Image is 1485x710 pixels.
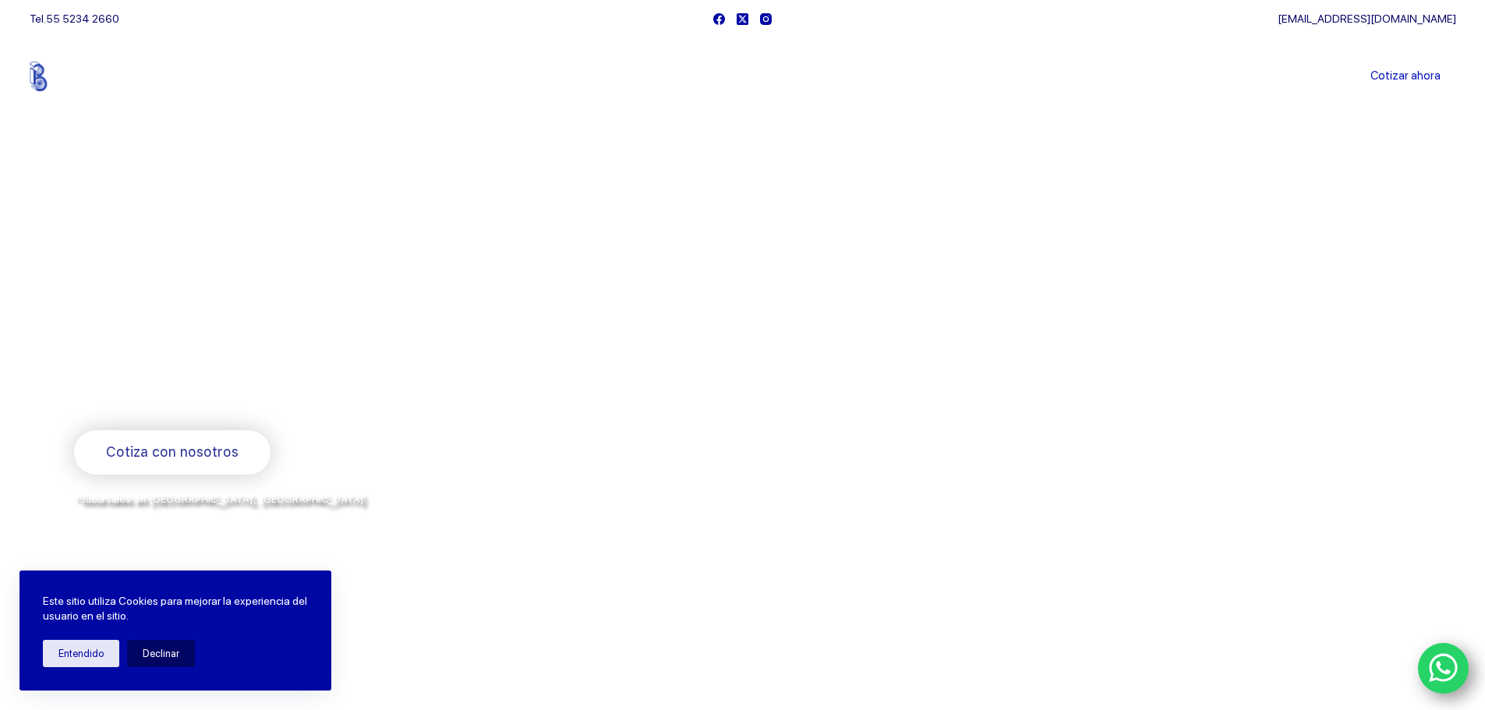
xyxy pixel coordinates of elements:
a: Facebook [713,13,725,25]
button: Entendido [43,640,119,667]
span: Tel. [30,12,119,25]
span: y envíos a todo [GEOGRAPHIC_DATA] por la paquetería de su preferencia [74,510,451,523]
a: Cotizar ahora [1355,61,1456,92]
a: 55 5234 2660 [46,12,119,25]
button: Declinar [127,640,195,667]
span: Rodamientos y refacciones industriales [74,390,382,409]
span: Somos los doctores de la industria [74,266,637,373]
a: Cotiza con nosotros [74,430,270,475]
a: X (Twitter) [737,13,748,25]
span: Cotiza con nosotros [106,441,239,464]
nav: Menu Principal [559,37,926,115]
img: Balerytodo [30,62,127,91]
a: WhatsApp [1418,643,1469,694]
span: *Sucursales en [GEOGRAPHIC_DATA], [GEOGRAPHIC_DATA] [74,493,364,505]
p: Este sitio utiliza Cookies para mejorar la experiencia del usuario en el sitio. [43,594,308,624]
a: Instagram [760,13,772,25]
a: [EMAIL_ADDRESS][DOMAIN_NAME] [1278,12,1456,25]
span: Bienvenido a Balerytodo® [74,232,274,252]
